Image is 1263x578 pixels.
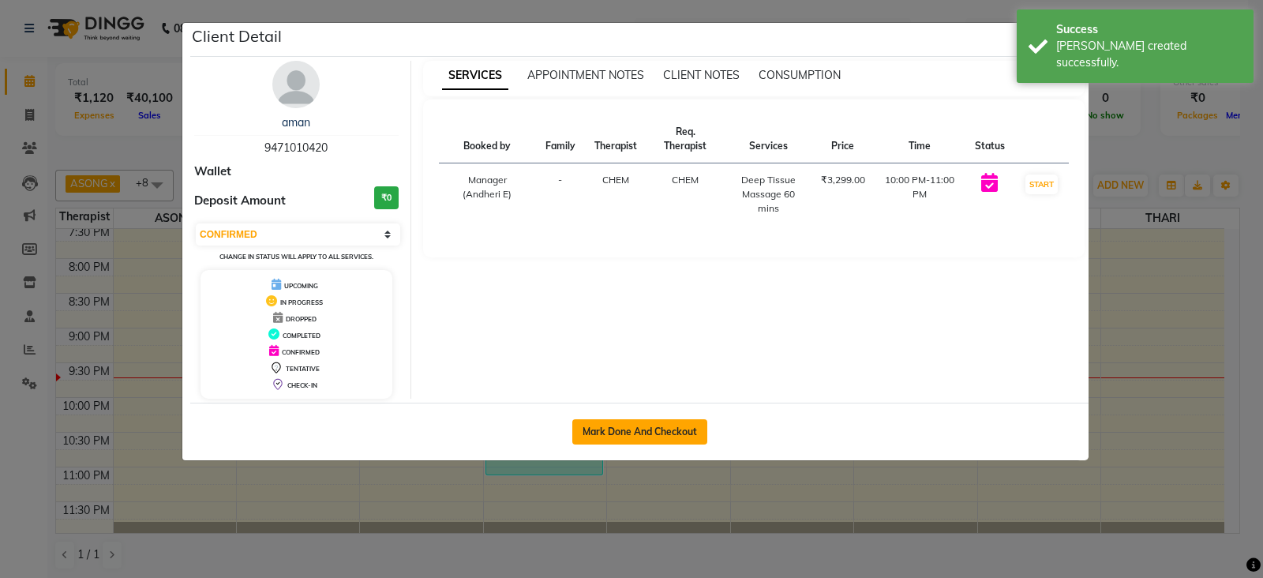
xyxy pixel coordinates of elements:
[439,115,536,163] th: Booked by
[1056,21,1242,38] div: Success
[1056,38,1242,71] div: Bill created successfully.
[272,61,320,108] img: avatar
[287,381,317,389] span: CHECK-IN
[439,163,536,226] td: Manager (Andheri E)
[194,163,231,181] span: Wallet
[284,282,318,290] span: UPCOMING
[734,173,802,216] div: Deep Tissue Massage 60 mins
[194,192,286,210] span: Deposit Amount
[282,115,310,129] a: aman
[572,419,707,445] button: Mark Done And Checkout
[759,68,841,82] span: CONSUMPTION
[192,24,282,48] h5: Client Detail
[585,115,646,163] th: Therapist
[663,68,740,82] span: CLIENT NOTES
[875,115,965,163] th: Time
[536,163,585,226] td: -
[672,174,699,186] span: CHEM
[280,298,323,306] span: IN PROGRESS
[283,332,320,340] span: COMPLETED
[442,62,508,90] span: SERVICES
[219,253,373,261] small: Change in status will apply to all services.
[286,315,317,323] span: DROPPED
[725,115,811,163] th: Services
[527,68,644,82] span: APPOINTMENT NOTES
[1025,175,1058,194] button: START
[821,173,865,187] div: ₹3,299.00
[374,186,399,209] h3: ₹0
[602,174,629,186] span: CHEM
[286,365,320,373] span: TENTATIVE
[536,115,585,163] th: Family
[646,115,725,163] th: Req. Therapist
[282,348,320,356] span: CONFIRMED
[965,115,1014,163] th: Status
[811,115,875,163] th: Price
[264,141,328,155] span: 9471010420
[875,163,965,226] td: 10:00 PM-11:00 PM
